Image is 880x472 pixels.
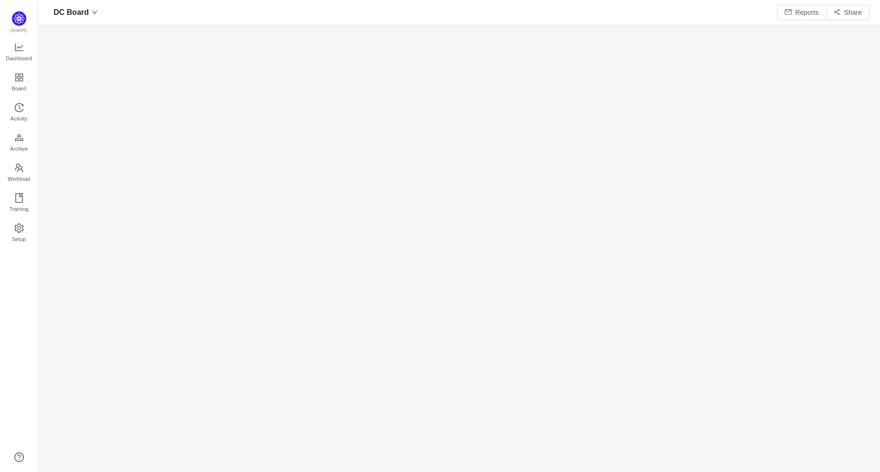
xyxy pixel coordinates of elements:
[12,11,26,26] img: Quantify
[14,73,24,82] i: icon: appstore
[12,79,26,98] span: Board
[11,109,27,128] span: Activity
[14,452,24,462] a: icon: question-circle
[54,5,89,20] span: DC Board
[14,43,24,62] a: Dashboard
[10,139,28,158] span: Archive
[11,28,27,33] span: Quantify
[14,163,24,173] i: icon: team
[14,103,24,122] a: Activity
[14,133,24,153] a: Archive
[6,49,32,68] span: Dashboard
[14,193,24,203] i: icon: book
[826,5,869,20] button: icon: share-altShare
[14,43,24,52] i: icon: line-chart
[8,169,30,188] span: Workload
[14,194,24,213] a: Training
[92,10,98,15] i: icon: down
[14,223,24,233] i: icon: setting
[14,164,24,183] a: Workload
[14,103,24,112] i: icon: history
[777,5,826,20] button: icon: mailReports
[12,230,26,249] span: Setup
[14,224,24,243] a: Setup
[14,73,24,92] a: Board
[14,133,24,143] i: icon: gold
[9,199,28,219] span: Training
